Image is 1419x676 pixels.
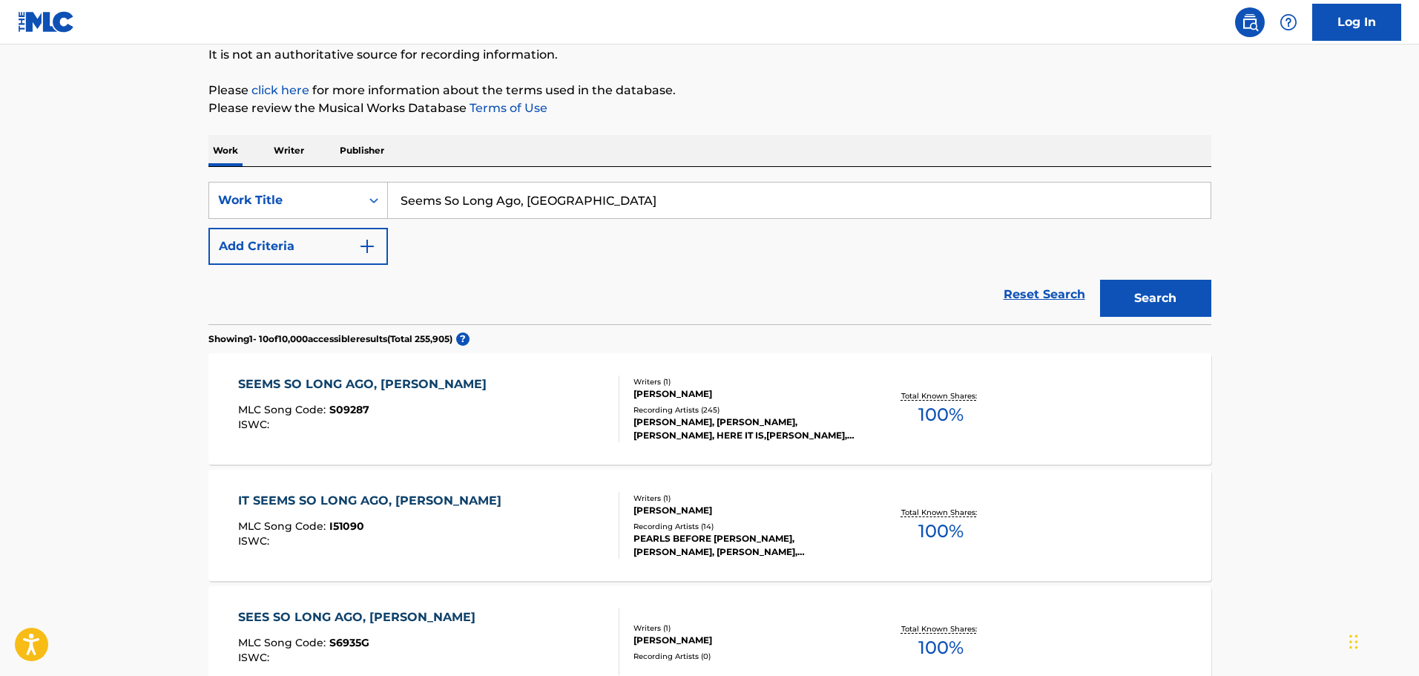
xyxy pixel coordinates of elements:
[1312,4,1401,41] a: Log In
[1241,13,1259,31] img: search
[633,416,857,442] div: [PERSON_NAME], [PERSON_NAME], [PERSON_NAME], HERE IT IS,[PERSON_NAME], HERE IT IS & [PERSON_NAME]
[633,634,857,647] div: [PERSON_NAME]
[208,82,1211,99] p: Please for more information about the terms used in the database.
[251,83,309,97] a: click here
[238,636,329,649] span: MLC Song Code :
[238,519,329,533] span: MLC Song Code :
[901,623,981,634] p: Total Known Shares:
[901,390,981,401] p: Total Known Shares:
[208,470,1211,581] a: IT SEEMS SO LONG AGO, [PERSON_NAME]MLC Song Code:I51090ISWC:Writers (1)[PERSON_NAME]Recording Art...
[208,99,1211,117] p: Please review the Musical Works Database
[467,101,547,115] a: Terms of Use
[238,492,509,510] div: IT SEEMS SO LONG AGO, [PERSON_NAME]
[901,507,981,518] p: Total Known Shares:
[918,401,964,428] span: 100 %
[208,182,1211,324] form: Search Form
[633,651,857,662] div: Recording Artists ( 0 )
[238,608,483,626] div: SEES SO LONG AGO, [PERSON_NAME]
[1100,280,1211,317] button: Search
[208,135,243,166] p: Work
[358,237,376,255] img: 9d2ae6d4665cec9f34b9.svg
[238,418,273,431] span: ISWC :
[329,403,369,416] span: S09287
[633,521,857,532] div: Recording Artists ( 14 )
[918,518,964,545] span: 100 %
[238,534,273,548] span: ISWC :
[208,228,388,265] button: Add Criteria
[918,634,964,661] span: 100 %
[633,623,857,634] div: Writers ( 1 )
[208,46,1211,64] p: It is not an authoritative source for recording information.
[238,651,273,664] span: ISWC :
[218,191,352,209] div: Work Title
[456,332,470,346] span: ?
[996,278,1093,311] a: Reset Search
[238,375,494,393] div: SEEMS SO LONG AGO, [PERSON_NAME]
[633,493,857,504] div: Writers ( 1 )
[208,332,452,346] p: Showing 1 - 10 of 10,000 accessible results (Total 255,905 )
[269,135,309,166] p: Writer
[1280,13,1297,31] img: help
[633,387,857,401] div: [PERSON_NAME]
[238,403,329,416] span: MLC Song Code :
[335,135,389,166] p: Publisher
[1349,620,1358,664] div: Drag
[633,532,857,559] div: PEARLS BEFORE [PERSON_NAME], [PERSON_NAME], [PERSON_NAME], [PERSON_NAME], [PERSON_NAME]
[1345,605,1419,676] iframe: Chat Widget
[1274,7,1303,37] div: Help
[18,11,75,33] img: MLC Logo
[633,404,857,416] div: Recording Artists ( 245 )
[329,636,369,649] span: S6935G
[633,504,857,517] div: [PERSON_NAME]
[208,353,1211,465] a: SEEMS SO LONG AGO, [PERSON_NAME]MLC Song Code:S09287ISWC:Writers (1)[PERSON_NAME]Recording Artist...
[1235,7,1265,37] a: Public Search
[633,376,857,387] div: Writers ( 1 )
[329,519,364,533] span: I51090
